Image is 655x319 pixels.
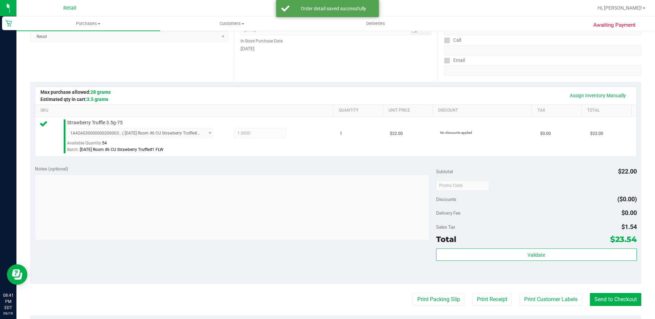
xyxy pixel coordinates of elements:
span: Customers [160,21,303,27]
a: SKU [40,108,331,113]
span: $22.00 [618,168,637,175]
span: Batch: [67,147,79,152]
a: Total [587,108,629,113]
span: Subtotal [436,169,453,174]
span: 54 [102,141,107,145]
button: Print Receipt [472,293,512,306]
span: No discounts applied [440,131,472,135]
button: Validate [436,248,637,261]
span: Total [436,234,456,244]
span: Hi, [PERSON_NAME]! [597,5,642,11]
span: Discounts [436,193,456,205]
div: Available Quantity: [67,138,221,152]
label: Email [444,55,465,65]
span: Max purchase allowed: [40,89,111,95]
iframe: Resource center [7,264,27,285]
input: Promo Code [436,180,489,191]
p: 09/19 [3,311,13,316]
a: Purchases [16,16,160,31]
button: Print Packing Slip [413,293,465,306]
span: Purchases [16,21,160,27]
a: Tax [537,108,579,113]
span: Delivery Fee [436,210,460,216]
span: $0.00 [540,130,551,137]
span: $22.00 [390,130,403,137]
a: Customers [160,16,304,31]
span: Notes (optional) [35,166,68,171]
span: Validate [528,252,545,258]
a: Unit Price [388,108,430,113]
span: Estimated qty in cart: [40,97,108,102]
div: Order detail saved successfully [293,5,374,12]
span: $1.54 [621,223,637,230]
span: Strawberry Truffle 3.5g-75 [67,119,123,126]
span: Awaiting Payment [593,21,635,29]
span: Deliveries [357,21,394,27]
span: $0.00 [621,209,637,216]
a: Quantity [339,108,380,113]
span: $22.00 [590,130,603,137]
span: ($0.00) [617,195,637,203]
inline-svg: Retail [5,20,12,27]
span: Retail [63,5,76,11]
span: $23.54 [610,234,637,244]
label: In-Store Purchase Date [240,38,283,44]
a: Discount [438,108,529,113]
span: [DATE] Room #6 CU Strawberry Truffle#1 FLW [80,147,163,152]
a: Deliveries [304,16,447,31]
span: 3.5 grams [87,97,108,102]
p: 08:41 PM EDT [3,292,13,311]
label: Call [444,35,461,45]
input: Format: (999) 999-9999 [444,45,641,55]
button: Send to Checkout [590,293,641,306]
button: Print Customer Labels [520,293,582,306]
span: Sales Tax [436,224,455,230]
span: 28 grams [90,89,111,95]
div: [DATE] [240,45,432,52]
a: Assign Inventory Manually [565,90,630,101]
span: 1 [340,130,342,137]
